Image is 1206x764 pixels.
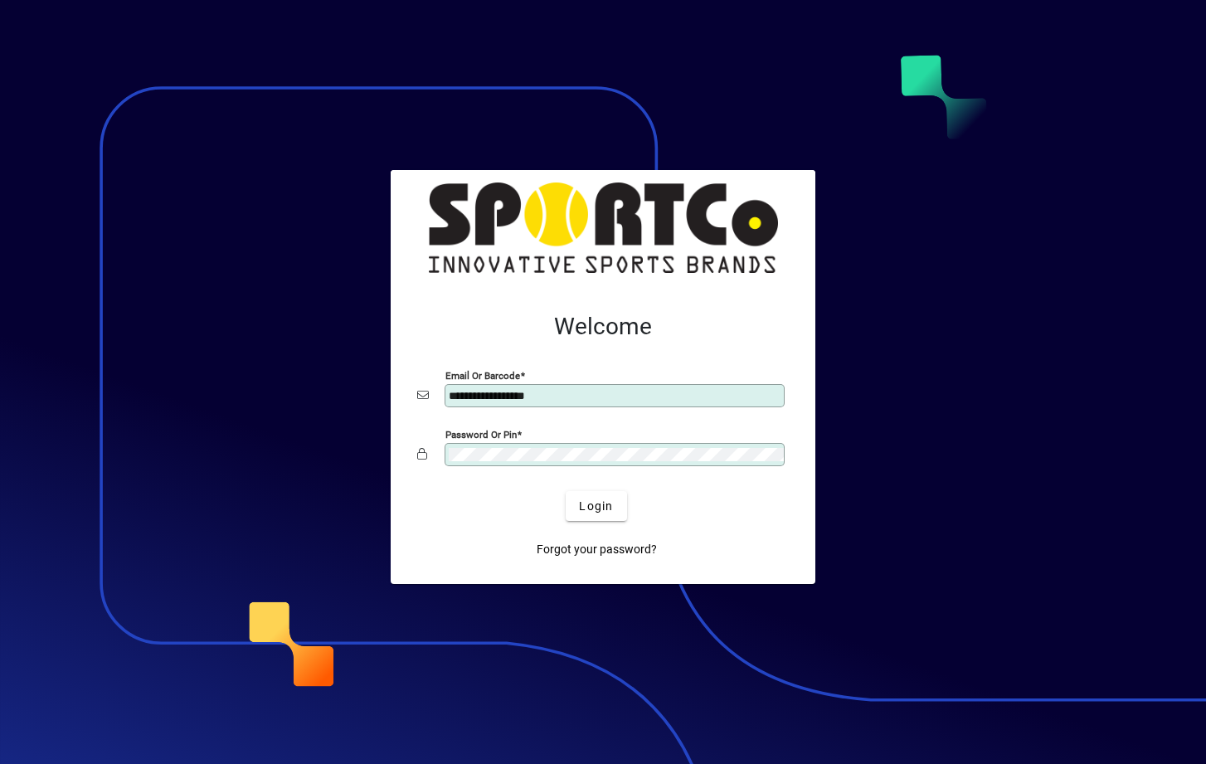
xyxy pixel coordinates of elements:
[530,534,664,564] a: Forgot your password?
[445,370,520,382] mat-label: Email or Barcode
[537,541,657,558] span: Forgot your password?
[566,491,626,521] button: Login
[417,313,789,341] h2: Welcome
[445,429,517,440] mat-label: Password or Pin
[579,498,613,515] span: Login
